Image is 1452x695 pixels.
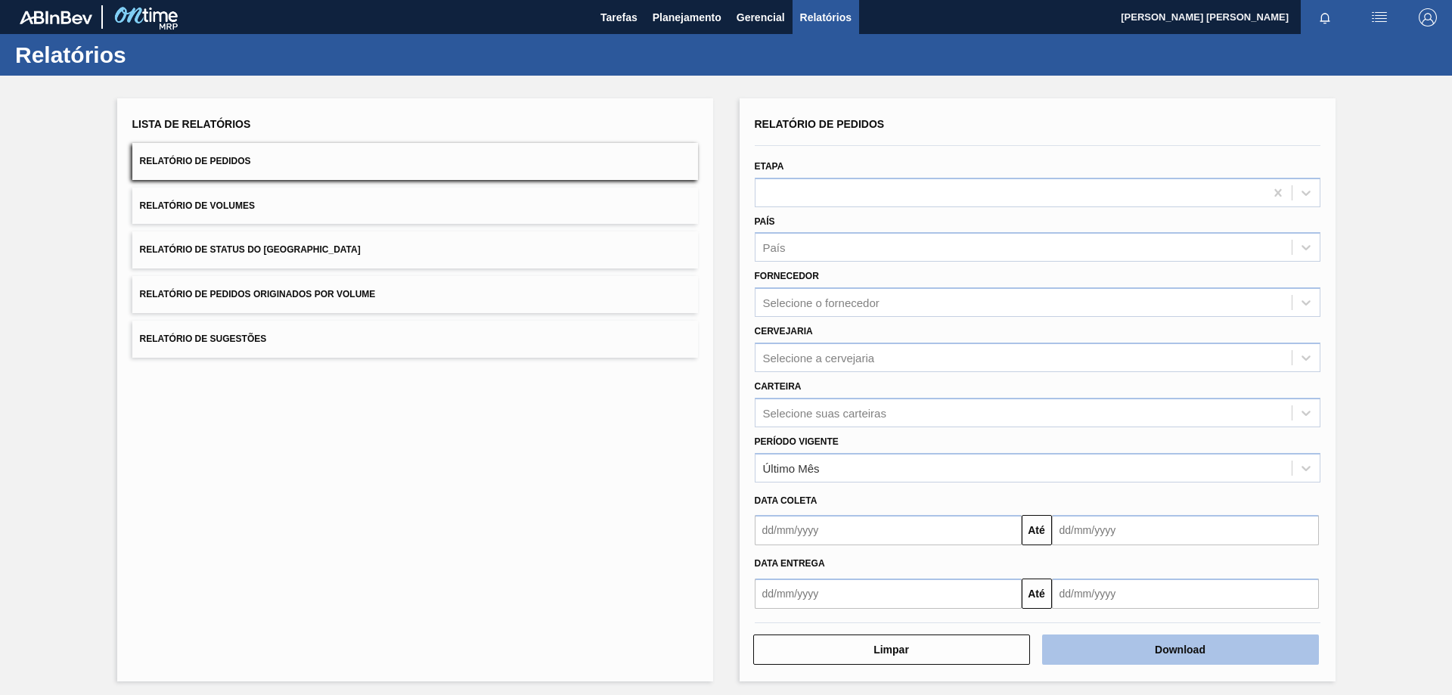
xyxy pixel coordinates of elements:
[763,296,880,309] div: Selecione o fornecedor
[763,241,786,254] div: País
[653,8,721,26] span: Planejamento
[132,118,251,130] span: Lista de Relatórios
[763,351,875,364] div: Selecione a cervejaria
[755,515,1022,545] input: dd/mm/yyyy
[755,381,802,392] label: Carteira
[1042,634,1319,665] button: Download
[763,461,820,474] div: Último Mês
[753,634,1030,665] button: Limpar
[140,289,376,299] span: Relatório de Pedidos Originados por Volume
[755,436,839,447] label: Período Vigente
[1301,7,1349,28] button: Notificações
[140,200,255,211] span: Relatório de Volumes
[132,188,698,225] button: Relatório de Volumes
[755,558,825,569] span: Data Entrega
[755,216,775,227] label: País
[755,326,813,337] label: Cervejaria
[755,161,784,172] label: Etapa
[20,11,92,24] img: TNhmsLtSVTkK8tSr43FrP2fwEKptu5GPRR3wAAAABJRU5ErkJggg==
[1052,579,1319,609] input: dd/mm/yyyy
[132,276,698,313] button: Relatório de Pedidos Originados por Volume
[1419,8,1437,26] img: Logout
[737,8,785,26] span: Gerencial
[15,46,284,64] h1: Relatórios
[132,321,698,358] button: Relatório de Sugestões
[1022,515,1052,545] button: Até
[140,156,251,166] span: Relatório de Pedidos
[1052,515,1319,545] input: dd/mm/yyyy
[755,495,818,506] span: Data coleta
[755,579,1022,609] input: dd/mm/yyyy
[755,271,819,281] label: Fornecedor
[140,334,267,344] span: Relatório de Sugestões
[1022,579,1052,609] button: Até
[755,118,885,130] span: Relatório de Pedidos
[132,231,698,268] button: Relatório de Status do [GEOGRAPHIC_DATA]
[763,406,886,419] div: Selecione suas carteiras
[140,244,361,255] span: Relatório de Status do [GEOGRAPHIC_DATA]
[132,143,698,180] button: Relatório de Pedidos
[800,8,852,26] span: Relatórios
[1370,8,1388,26] img: userActions
[600,8,638,26] span: Tarefas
